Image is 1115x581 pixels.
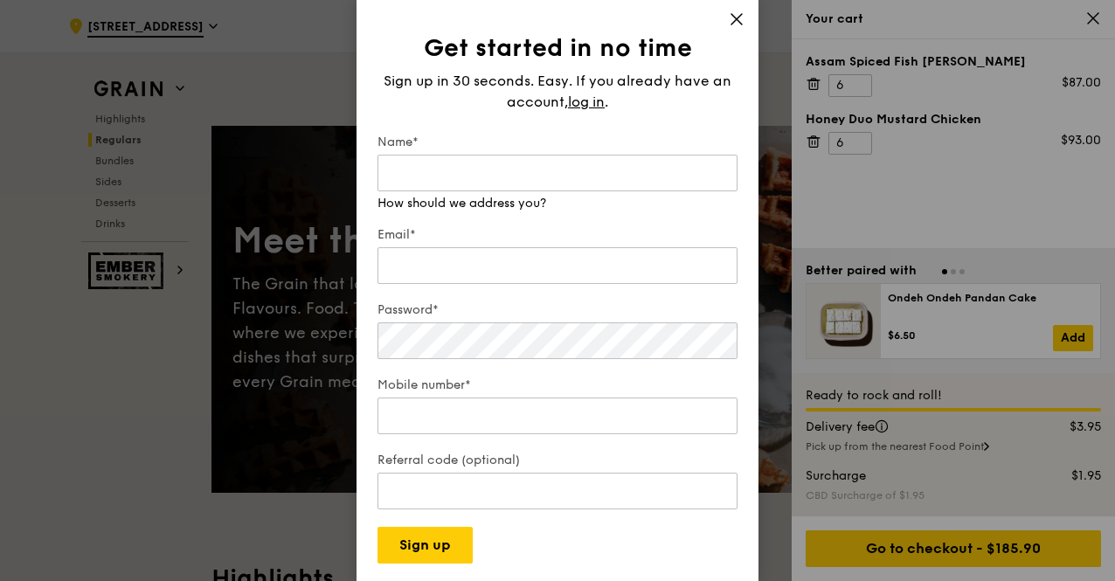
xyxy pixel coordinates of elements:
h1: Get started in no time [377,32,738,64]
span: Sign up in 30 seconds. Easy. If you already have an account, [384,73,731,110]
button: Sign up [377,527,473,564]
label: Name* [377,134,738,151]
label: Referral code (optional) [377,452,738,469]
div: How should we address you? [377,195,738,212]
label: Password* [377,301,738,319]
label: Mobile number* [377,377,738,394]
span: . [605,93,608,110]
label: Email* [377,226,738,244]
span: log in [568,92,605,113]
